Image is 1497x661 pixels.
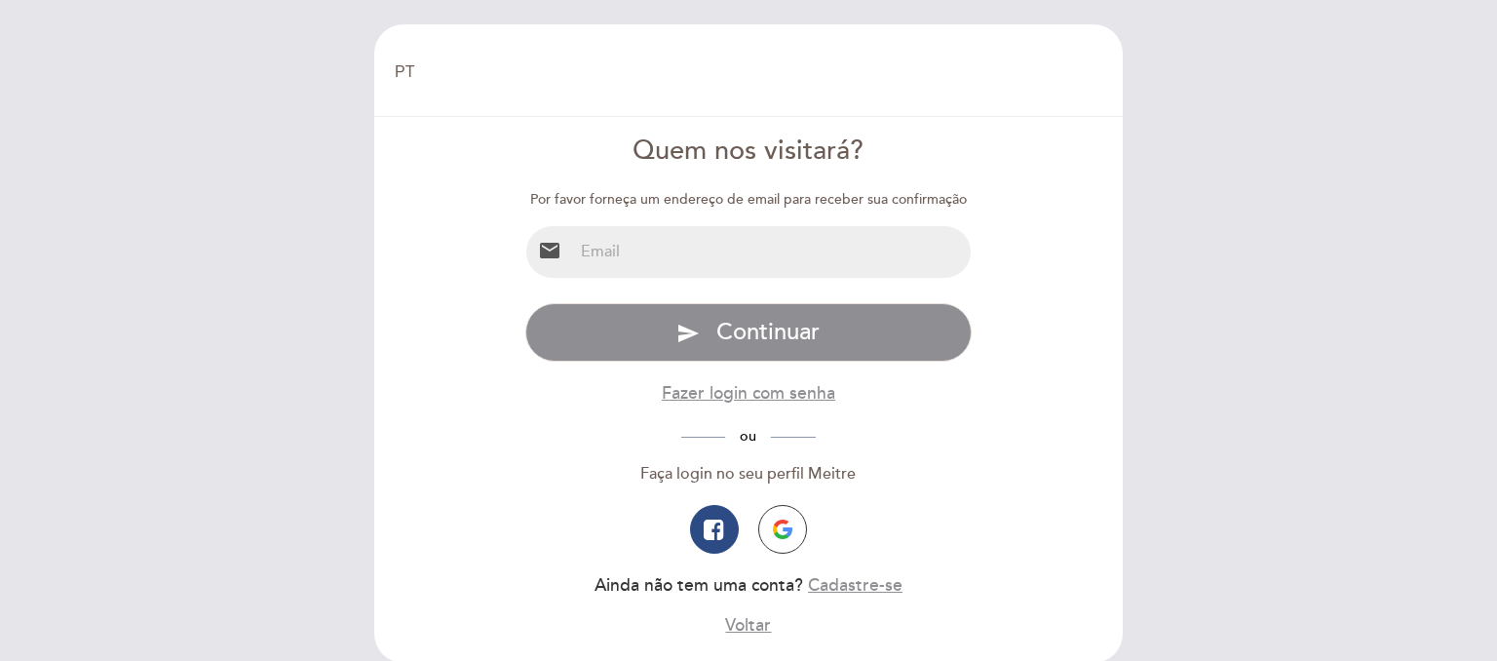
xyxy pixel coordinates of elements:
[773,520,792,539] img: icon-google.png
[525,133,973,171] div: Quem nos visitará?
[525,463,973,486] div: Faça login no seu perfil Meitre
[662,381,835,406] button: Fazer login com senha
[725,613,771,638] button: Voltar
[716,318,820,346] span: Continuar
[808,573,902,598] button: Cadastre-se
[573,226,972,278] input: Email
[538,239,561,262] i: email
[595,575,803,596] span: Ainda não tem uma conta?
[525,303,973,362] button: send Continuar
[676,322,700,345] i: send
[725,428,771,445] span: ou
[525,190,973,210] div: Por favor forneça um endereço de email para receber sua confirmação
